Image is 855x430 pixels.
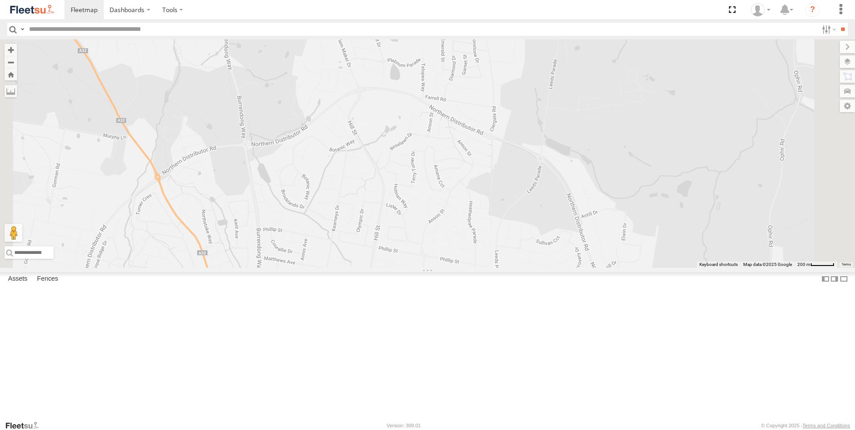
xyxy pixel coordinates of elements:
label: Search Filter Options [818,23,838,36]
img: fleetsu-logo-horizontal.svg [9,4,55,16]
div: © Copyright 2025 - [761,423,850,428]
label: Hide Summary Table [839,272,848,285]
span: Map data ©2025 Google [743,262,792,267]
button: Map Scale: 200 m per 50 pixels [795,261,837,268]
label: Assets [4,273,32,285]
div: Peter Groves [748,3,774,17]
button: Zoom out [4,56,17,68]
label: Map Settings [840,100,855,112]
label: Measure [4,85,17,97]
span: 200 m [797,262,810,267]
a: Terms and Conditions [803,423,850,428]
button: Drag Pegman onto the map to open Street View [4,224,22,242]
a: Visit our Website [5,421,46,430]
label: Fences [33,273,63,285]
a: Terms (opens in new tab) [842,263,851,266]
label: Dock Summary Table to the Left [821,272,830,285]
label: Search Query [19,23,26,36]
div: Version: 309.01 [387,423,421,428]
label: Dock Summary Table to the Right [830,272,839,285]
button: Zoom in [4,44,17,56]
i: ? [805,3,820,17]
button: Keyboard shortcuts [699,261,738,268]
button: Zoom Home [4,68,17,80]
